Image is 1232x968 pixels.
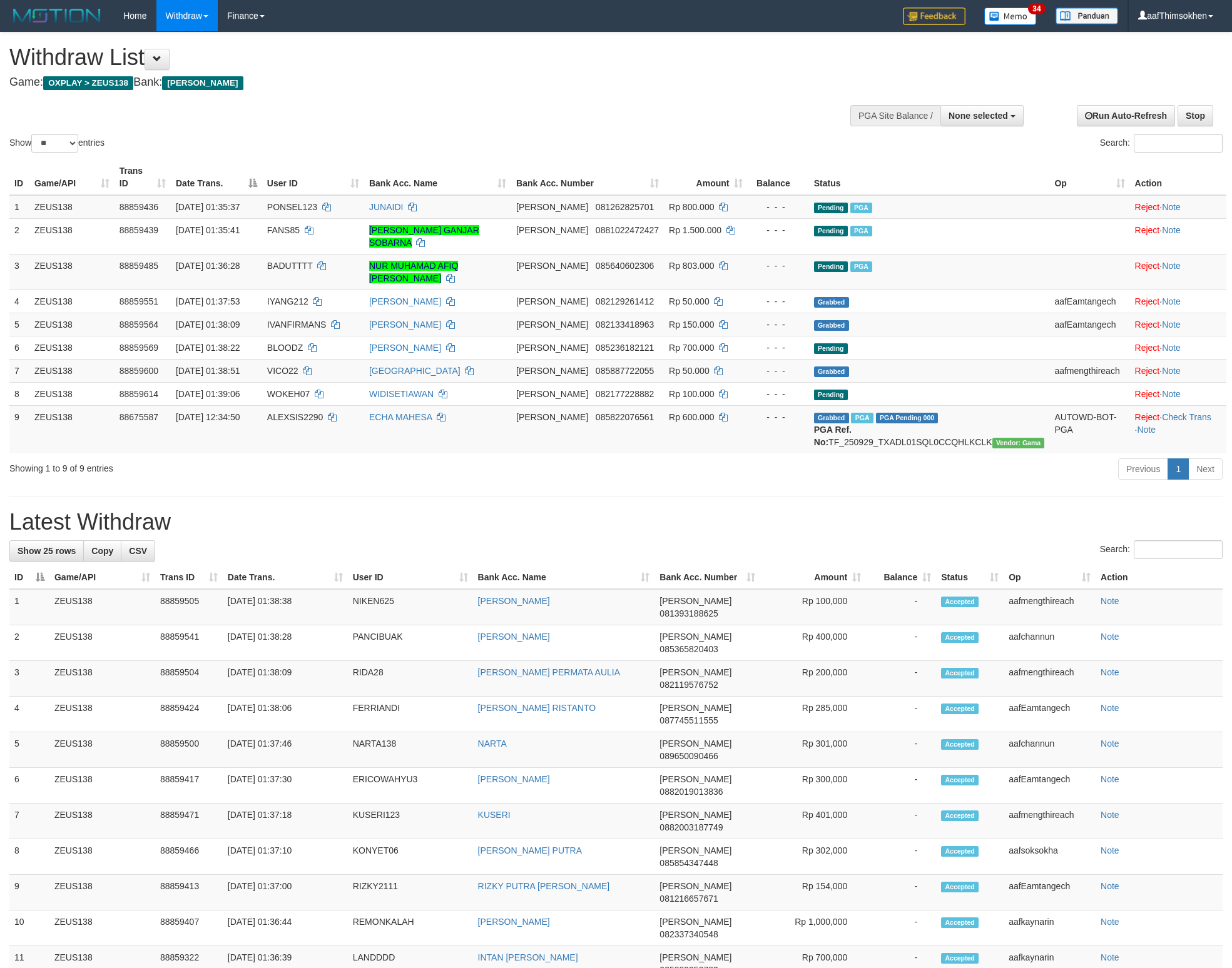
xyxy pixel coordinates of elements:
td: 5 [9,732,49,768]
span: Copy 082177228882 to clipboard [596,389,654,399]
td: 88859504 [155,661,223,697]
a: CSV [121,540,155,562]
td: aafmengthireach [1004,804,1096,839]
td: - [866,661,936,697]
td: Rp 100,000 [760,589,866,625]
th: Bank Acc. Number: activate to sort column ascending [654,566,760,589]
span: [PERSON_NAME] [659,774,731,784]
a: Previous [1118,458,1168,480]
b: PGA Ref. No: [814,425,852,447]
span: [PERSON_NAME] [516,225,588,235]
a: Run Auto-Refresh [1077,105,1175,126]
a: Reject [1135,261,1160,271]
td: Rp 301,000 [760,732,866,768]
td: NIKEN625 [348,589,473,625]
td: aafEamtangech [1049,313,1129,336]
span: Rp 700.000 [669,343,714,353]
td: aafmengthireach [1049,359,1129,382]
a: [PERSON_NAME] [369,296,441,306]
td: aafmengthireach [1004,661,1096,697]
a: [PERSON_NAME] PUTRA [478,845,582,855]
a: Note [1101,739,1119,749]
span: [DATE] 01:38:09 [176,320,240,330]
td: ZEUS138 [29,290,115,313]
span: Accepted [941,632,979,643]
td: aafEamtangech [1004,697,1096,732]
td: 6 [9,336,29,359]
a: Note [1162,320,1181,330]
span: [DATE] 01:35:37 [176,202,240,212]
label: Search: [1100,540,1223,559]
span: Rp 600.000 [669,412,714,422]
a: Note [1101,881,1119,891]
a: Note [1101,596,1119,606]
td: · [1130,313,1226,336]
span: [PERSON_NAME] [659,632,731,642]
a: RIZKY PUTRA [PERSON_NAME] [478,881,610,891]
a: [PERSON_NAME] [478,917,550,927]
span: Copy 0881022472427 to clipboard [596,225,659,235]
th: Op: activate to sort column ascending [1049,159,1129,195]
td: Rp 400,000 [760,625,866,661]
span: Pending [814,261,848,272]
a: Reject [1135,202,1160,212]
td: 8 [9,382,29,405]
a: Reject [1135,366,1160,376]
span: Accepted [941,597,979,607]
a: Reject [1135,412,1160,422]
th: Date Trans.: activate to sort column descending [171,159,262,195]
img: Button%20Memo.svg [984,8,1037,25]
span: Pending [814,390,848,400]
td: · [1130,382,1226,405]
span: [DATE] 01:39:06 [176,389,240,399]
th: Balance: activate to sort column ascending [866,566,936,589]
span: [PERSON_NAME] [516,296,588,306]
span: Pending [814,203,848,213]
a: [PERSON_NAME] [478,596,550,606]
td: 2 [9,625,49,661]
td: 1 [9,195,29,219]
span: IVANFIRMANS [267,320,327,330]
input: Search: [1134,540,1223,559]
span: BADUTTTT [267,261,313,271]
a: Note [1162,296,1181,306]
a: Note [1137,425,1156,435]
td: Rp 401,000 [760,804,866,839]
th: Bank Acc. Name: activate to sort column ascending [364,159,511,195]
td: ERICOWAHYU3 [348,768,473,804]
select: Showentries [31,134,78,153]
span: Copy 081393188625 to clipboard [659,608,718,618]
td: 4 [9,290,29,313]
span: 88859564 [120,320,158,330]
td: [DATE] 01:37:18 [223,804,348,839]
a: Note [1101,667,1119,677]
span: Grabbed [814,413,849,423]
a: Reject [1135,343,1160,353]
span: Rp 100.000 [669,389,714,399]
span: Grabbed [814,320,849,331]
th: Amount: activate to sort column ascending [664,159,748,195]
a: Check Trans [1162,412,1211,422]
a: [PERSON_NAME] [369,320,441,330]
span: Copy 089650090466 to clipboard [659,751,718,761]
td: 5 [9,313,29,336]
a: ECHA MAHESA [369,412,432,422]
a: Reject [1135,320,1160,330]
div: - - - [753,365,803,377]
td: ZEUS138 [29,195,115,219]
th: Trans ID: activate to sort column ascending [115,159,171,195]
span: [DATE] 12:34:50 [176,412,240,422]
td: [DATE] 01:38:38 [223,589,348,625]
span: 88859485 [120,261,158,271]
span: Marked by aafkaynarin [850,226,872,236]
span: CSV [129,546,147,556]
a: JUNAIDI [369,202,403,212]
span: Copy 085236182121 to clipboard [596,343,654,353]
td: · [1130,359,1226,382]
td: · [1130,254,1226,290]
span: ALEXSIS2290 [267,412,323,422]
a: [PERSON_NAME] [478,632,550,642]
span: [PERSON_NAME] [162,76,243,90]
span: [PERSON_NAME] [516,366,588,376]
span: [PERSON_NAME] [659,596,731,606]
